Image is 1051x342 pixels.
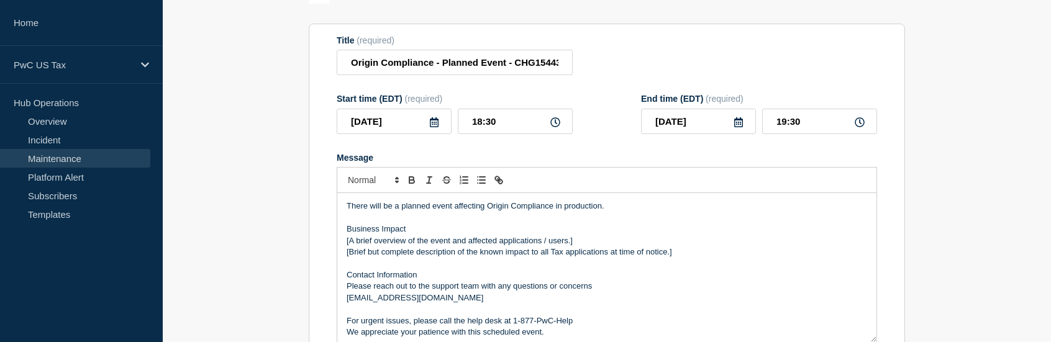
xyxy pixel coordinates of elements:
[347,281,867,292] p: Please reach out to the support team with any questions or concerns
[347,292,867,304] p: [EMAIL_ADDRESS][DOMAIN_NAME]
[706,94,744,104] span: (required)
[762,109,877,134] input: HH:MM
[641,109,756,134] input: YYYY-MM-DD
[337,109,452,134] input: YYYY-MM-DD
[421,173,438,187] button: Toggle italic text
[347,315,867,326] p: For urgent issues, please call the help desk at 1-877-PwC-Help
[438,173,455,187] button: Toggle strikethrough text
[403,173,421,187] button: Toggle bold text
[641,94,877,104] div: End time (EDT)
[337,94,573,104] div: Start time (EDT)
[337,50,573,75] input: Title
[347,246,867,258] p: [Brief but complete description of the known impact to all Tax applications at time of notice.]
[405,94,443,104] span: (required)
[490,173,507,187] button: Toggle link
[357,35,394,45] span: (required)
[347,326,867,338] p: We appreciate your patience with this scheduled event.
[347,200,867,212] p: There will be a planned event affecting Origin Compliance in production.
[337,193,876,342] div: Message
[342,173,403,187] span: Font size
[337,153,877,163] div: Message
[347,223,867,235] p: Business Impact
[458,109,573,134] input: HH:MM
[337,35,573,45] div: Title
[347,235,867,246] p: [A brief overview of the event and affected applications / users.]
[455,173,473,187] button: Toggle ordered list
[14,60,133,70] p: PwC US Tax
[347,269,867,281] p: Contact Information
[473,173,490,187] button: Toggle bulleted list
